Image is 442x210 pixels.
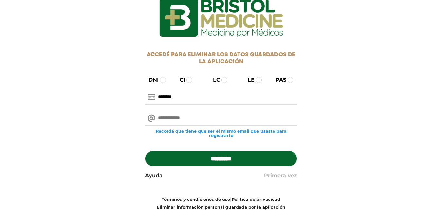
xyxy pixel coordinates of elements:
[162,197,230,202] a: Términos y condiciones de uso
[207,76,220,84] label: LC
[157,205,285,210] a: Eliminar información personal guardada por la aplicación
[145,129,297,138] small: Recordá que tiene que ser el mismo email que usaste para registrarte
[264,172,297,180] a: Primera vez
[145,52,297,65] h1: Accedé para eliminar los datos guardados de la aplicación
[145,172,163,180] a: Ayuda
[232,197,280,202] a: Política de privacidad
[242,76,255,84] label: LE
[270,76,286,84] label: PAS
[174,76,185,84] label: CI
[143,76,159,84] label: DNI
